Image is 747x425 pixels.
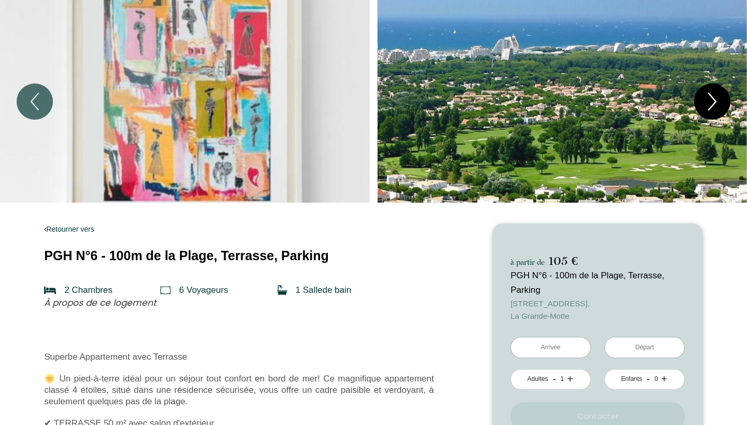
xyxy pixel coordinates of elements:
p: PGH N°6 - 100m de la Plage, Terrasse, Parking [44,243,434,268]
span: s [108,285,113,295]
a: - [552,371,556,387]
p: Contacter [514,410,681,422]
img: guests [160,285,171,295]
p: La Grande-Motte [510,297,685,322]
span: s [224,285,228,295]
a: - [647,371,651,387]
em: À propos de ce logement [44,296,156,309]
span: [STREET_ADDRESS], [510,297,685,310]
div: Adultes [528,374,548,384]
button: Previous [17,83,53,120]
p: 6 Voyageur [179,283,228,297]
input: Départ [605,337,684,358]
span: 105 € [548,253,577,268]
a: + [661,371,668,387]
p: PGH N°6 - 100m de la Plage, Terrasse, Parking [510,268,685,297]
p: 2 Chambre [64,283,113,297]
p: 🌞 Un pied-à-terre idéal pour un séjour tout confort en bord de mer! Ce magnifique appartement cla... [44,373,434,407]
div: 0 [653,374,660,384]
button: Next [694,83,730,120]
div: Enfants [621,374,642,384]
span: à partir de [510,258,545,267]
p: ​ [44,330,434,341]
div: 1 [559,374,565,384]
p: ​ [44,308,434,319]
input: Arrivée [511,337,590,358]
a: Retourner vers [44,223,434,235]
p: 1 Salle de bain [296,283,352,297]
p: Superbe Appartement avec Terrasse [44,351,434,363]
a: + [567,371,573,387]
